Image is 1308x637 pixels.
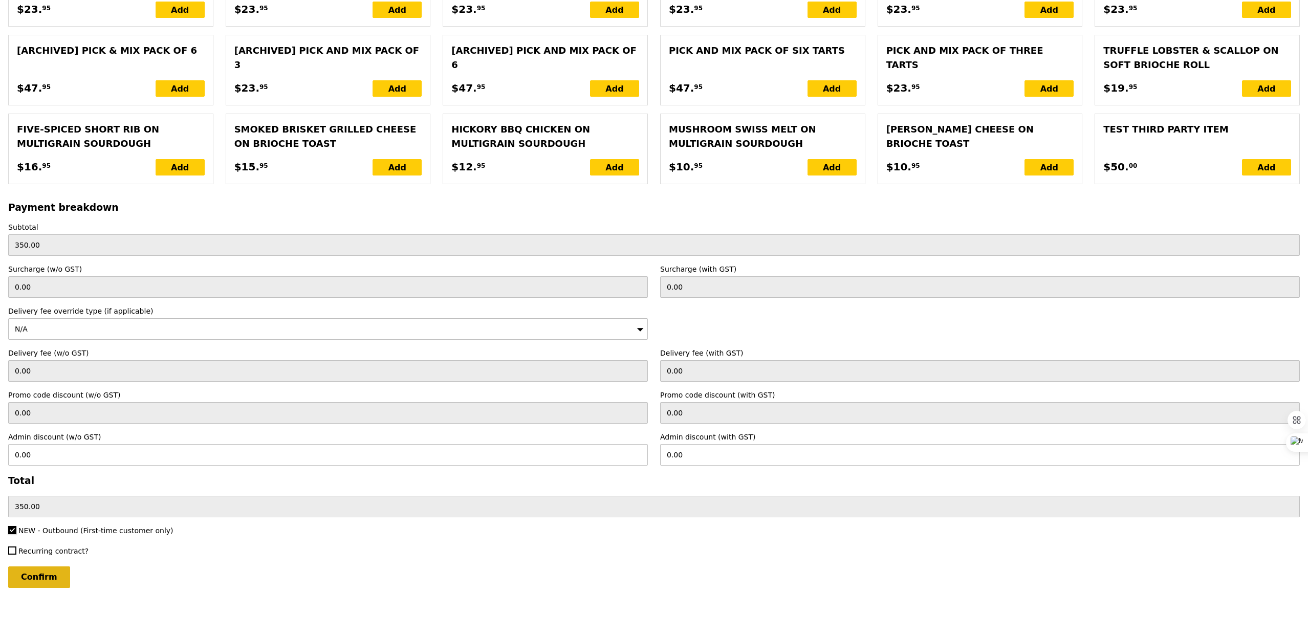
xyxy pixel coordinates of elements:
[694,4,703,12] span: 95
[8,566,70,588] input: Confirm
[259,83,268,91] span: 95
[590,2,639,18] div: Add
[886,159,911,174] span: $10.
[1103,80,1128,96] span: $19.
[373,2,422,18] div: Add
[451,80,476,96] span: $47.
[17,80,42,96] span: $47.
[234,43,422,72] div: [Archived] Pick and mix pack of 3
[8,475,1300,486] h3: Total
[590,159,639,175] div: Add
[886,122,1074,151] div: [PERSON_NAME] Cheese on Brioche Toast
[259,4,268,12] span: 95
[1242,159,1291,175] div: Add
[234,80,259,96] span: $23.
[1103,122,1291,137] div: Test third party item
[911,4,920,12] span: 95
[669,122,857,151] div: Mushroom Swiss Melt on Multigrain Sourdough
[451,159,476,174] span: $12.
[911,162,920,170] span: 95
[8,348,648,358] label: Delivery fee (w/o GST)
[660,432,1300,442] label: Admin discount (with GST)
[1024,2,1074,18] div: Add
[477,162,486,170] span: 95
[234,122,422,151] div: Smoked Brisket Grilled Cheese on Brioche Toast
[660,390,1300,400] label: Promo code discount (with GST)
[451,43,639,72] div: [Archived] Pick and mix pack of 6
[808,2,857,18] div: Add
[259,162,268,170] span: 95
[694,83,703,91] span: 95
[234,159,259,174] span: $15.
[477,4,486,12] span: 95
[911,83,920,91] span: 95
[477,83,486,91] span: 95
[234,2,259,17] span: $23.
[373,159,422,175] div: Add
[18,547,89,555] span: Recurring contract?
[42,162,51,170] span: 95
[451,2,476,17] span: $23.
[17,43,205,58] div: [Archived] Pick & mix pack of 6
[8,222,1300,232] label: Subtotal
[42,83,51,91] span: 95
[8,306,648,316] label: Delivery fee override type (if applicable)
[451,122,639,151] div: Hickory BBQ Chicken on Multigrain Sourdough
[156,80,205,97] div: Add
[808,80,857,97] div: Add
[156,159,205,175] div: Add
[1103,159,1128,174] span: $50.
[886,43,1074,72] div: Pick and mix pack of three tarts
[1024,159,1074,175] div: Add
[669,159,694,174] span: $10.
[886,2,911,17] span: $23.
[1129,4,1138,12] span: 95
[373,80,422,97] div: Add
[808,159,857,175] div: Add
[17,159,42,174] span: $16.
[15,325,28,333] span: N/A
[18,526,173,535] span: NEW - Outbound (First-time customer only)
[886,80,911,96] span: $23.
[660,348,1300,358] label: Delivery fee (with GST)
[1103,43,1291,72] div: Truffle Lobster & Scallop on Soft Brioche Roll
[8,432,648,442] label: Admin discount (w/o GST)
[1129,162,1138,170] span: 00
[8,390,648,400] label: Promo code discount (w/o GST)
[660,264,1300,274] label: Surcharge (with GST)
[8,202,1300,213] h3: Payment breakdown
[669,2,694,17] span: $23.
[669,80,694,96] span: $47.
[8,526,16,534] input: NEW - Outbound (First-time customer only)
[1242,2,1291,18] div: Add
[694,162,703,170] span: 95
[8,264,648,274] label: Surcharge (w/o GST)
[17,2,42,17] span: $23.
[8,546,16,555] input: Recurring contract?
[1242,80,1291,97] div: Add
[1103,2,1128,17] span: $23.
[590,80,639,97] div: Add
[42,4,51,12] span: 95
[669,43,857,58] div: Pick and mix pack of six tarts
[1129,83,1138,91] span: 95
[17,122,205,151] div: Five‑spiced Short Rib on Multigrain Sourdough
[1024,80,1074,97] div: Add
[156,2,205,18] div: Add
